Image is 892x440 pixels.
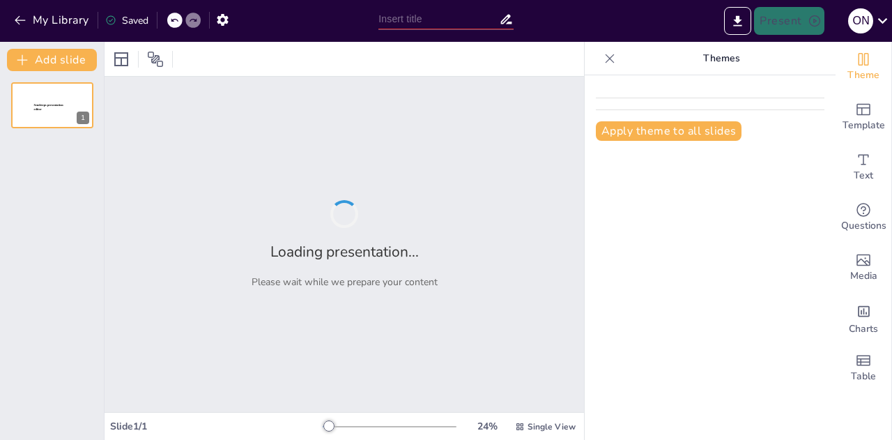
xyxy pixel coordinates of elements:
div: Get real-time input from your audience [836,192,891,243]
span: Single View [528,421,576,432]
div: Layout [110,48,132,70]
button: My Library [10,9,95,31]
button: Apply theme to all slides [596,121,741,141]
div: Change the overall theme [836,42,891,92]
span: Table [851,369,876,384]
div: Add a table [836,343,891,393]
span: Theme [847,68,879,83]
p: Themes [621,42,822,75]
div: o N [848,8,873,33]
input: Insert title [378,9,498,29]
span: Text [854,168,873,183]
span: Position [147,51,164,68]
span: Media [850,268,877,284]
div: Add ready made slides [836,92,891,142]
div: Add text boxes [836,142,891,192]
div: Slide 1 / 1 [110,420,323,433]
div: 1 [77,112,89,124]
p: Please wait while we prepare your content [252,275,438,289]
div: Saved [105,14,148,27]
span: Template [843,118,885,133]
span: Questions [841,218,886,234]
div: Add images, graphics, shapes or video [836,243,891,293]
button: Present [754,7,824,35]
h2: Loading presentation... [270,242,419,261]
button: Add slide [7,49,97,71]
button: o N [848,7,873,35]
span: Charts [849,321,878,337]
span: Sendsteps presentation editor [34,104,63,112]
div: 1 [11,82,93,128]
div: Add charts and graphs [836,293,891,343]
button: Export to PowerPoint [724,7,751,35]
div: 24 % [470,420,504,433]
